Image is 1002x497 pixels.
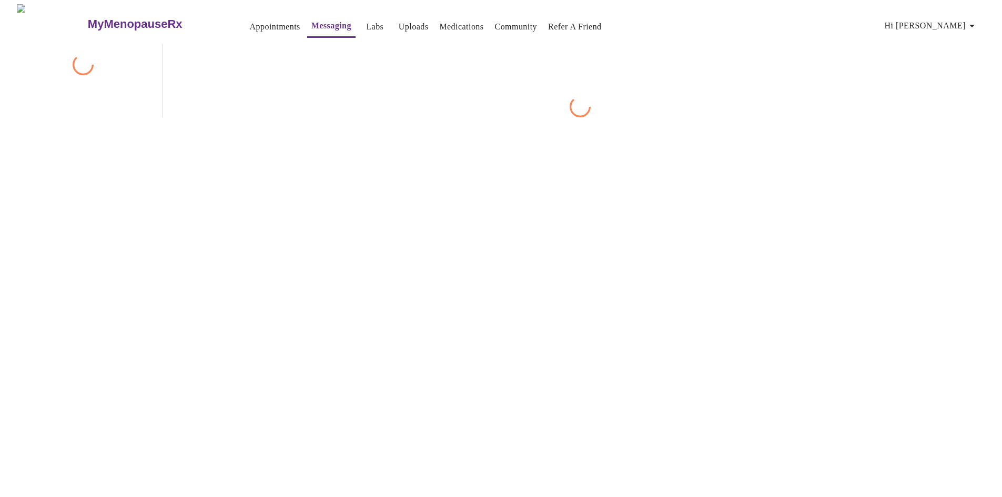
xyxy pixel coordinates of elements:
[544,16,606,37] button: Refer a Friend
[17,4,86,44] img: MyMenopauseRx Logo
[250,19,300,34] a: Appointments
[366,19,383,34] a: Labs
[439,19,483,34] a: Medications
[394,16,433,37] button: Uploads
[311,18,351,33] a: Messaging
[491,16,542,37] button: Community
[885,18,978,33] span: Hi [PERSON_NAME]
[86,6,224,43] a: MyMenopauseRx
[88,17,183,31] h3: MyMenopauseRx
[399,19,429,34] a: Uploads
[246,16,305,37] button: Appointments
[548,19,602,34] a: Refer a Friend
[358,16,392,37] button: Labs
[880,15,983,36] button: Hi [PERSON_NAME]
[495,19,538,34] a: Community
[435,16,488,37] button: Medications
[307,15,356,38] button: Messaging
